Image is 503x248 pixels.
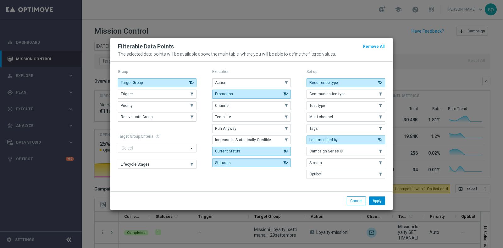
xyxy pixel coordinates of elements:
span: Multi-channel [309,115,333,119]
span: Communication type [309,92,345,96]
p: The selected data points will be available above the main table, where you will be able to define... [118,52,385,57]
button: Recurrence type [307,78,385,87]
button: Campaign Series ID [307,147,385,156]
span: Optibot [309,172,322,176]
h2: Filterable Data Points [118,43,174,50]
button: Optibot [307,170,385,179]
span: Lifecycle Stages [121,162,150,167]
span: Promotion [215,92,233,96]
button: Stream [307,158,385,167]
button: Trigger [118,90,196,98]
button: Tags [307,124,385,133]
button: Test type [307,101,385,110]
button: Action [212,78,291,87]
button: Channel [212,101,291,110]
span: Campaign Series ID [309,149,343,153]
span: Test type [309,103,325,108]
button: Re-evaluate Group [118,113,196,121]
button: Template [212,113,291,121]
span: Channel [215,103,229,108]
button: Current Status [212,147,291,156]
button: Cancel [347,196,366,205]
span: Recurrence type [309,80,338,85]
button: Last modified by [307,135,385,144]
button: Multi-channel [307,113,385,121]
p: Group [118,69,196,74]
span: Last modified by [309,138,338,142]
span: Action [215,80,226,85]
span: Trigger [121,92,133,96]
span: Re-evaluate Group [121,115,152,119]
span: Stream [309,161,322,165]
button: Promotion [212,90,291,98]
span: help_outline [155,134,160,139]
span: Tags [309,126,318,131]
button: Apply [369,196,385,205]
span: Current Status [215,149,240,153]
span: Template [215,115,231,119]
span: Run Anyway [215,126,236,131]
button: Communication type [307,90,385,98]
span: Priority [121,103,133,108]
button: Lifecycle Stages [118,160,196,169]
button: Priority [118,101,196,110]
button: Target Group [118,78,196,87]
span: Target Group [121,80,143,85]
p: Set-up [307,69,385,74]
span: Statuses [215,161,231,165]
button: Increase Is Statistically Credible [212,135,291,144]
button: Remove All [362,43,385,50]
button: Run Anyway [212,124,291,133]
h1: Target Group Criteria [118,134,196,139]
p: Execution [212,69,291,74]
button: Statuses [212,158,291,167]
span: Increase Is Statistically Credible [215,138,271,142]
